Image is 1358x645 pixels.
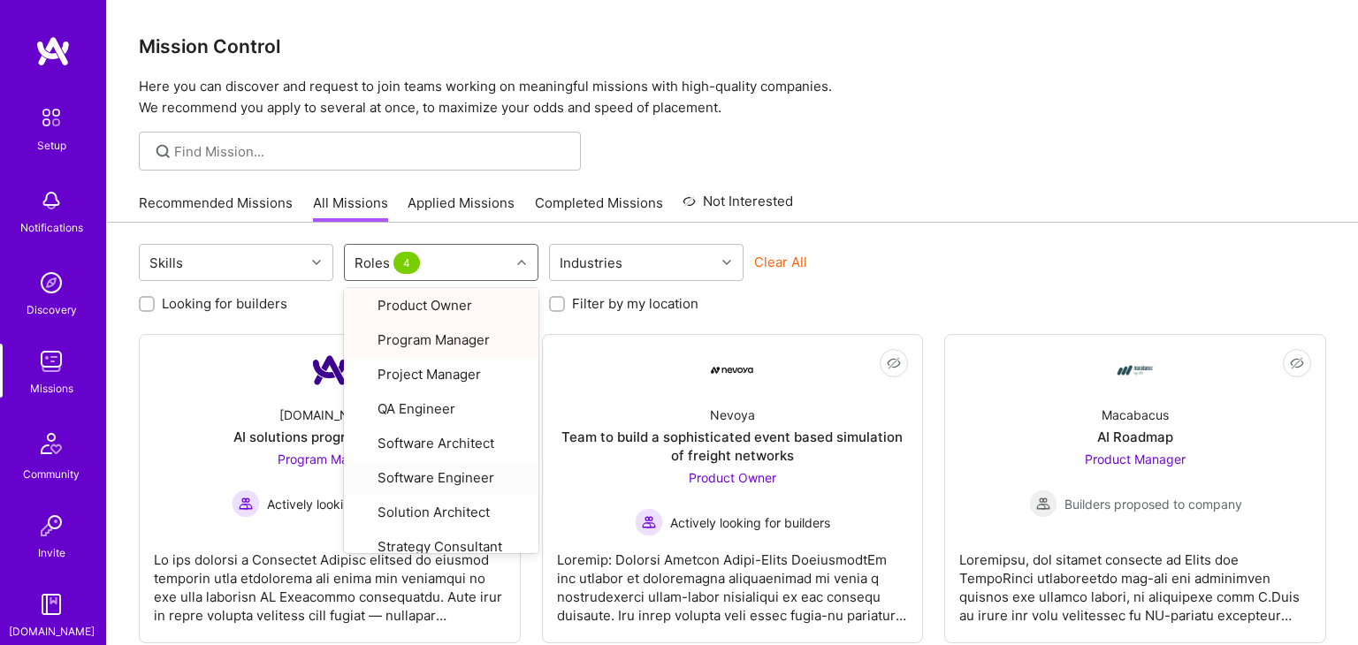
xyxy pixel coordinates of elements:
div: Notifications [20,218,83,237]
div: Software Architect [355,434,528,454]
div: Strategy Consultant [355,537,528,558]
div: Solution Architect [355,503,528,523]
div: [DOMAIN_NAME] [279,406,379,424]
span: Product Owner [689,470,776,485]
div: Invite [38,543,65,562]
a: Company LogoNevoyaTeam to build a sophisticated event based simulation of freight networksProduct... [557,349,909,628]
div: Skills [145,250,187,276]
img: Actively looking for builders [635,508,663,536]
img: Company Logo [711,367,753,374]
div: AI solutions program manager [233,428,425,446]
span: Program Manager [278,451,382,467]
div: Macabacus [1102,406,1169,424]
i: icon EyeClosed [887,356,901,370]
span: Product Manager [1085,451,1186,467]
h3: Mission Control [139,35,1326,57]
div: Software Engineer [355,468,528,489]
div: Program Manager [355,330,528,351]
img: setup [33,99,70,136]
i: icon EyeClosed [1290,356,1304,370]
i: icon Chevron [312,258,321,267]
a: Recommended Missions [139,193,293,223]
a: Company LogoMacabacusAI RoadmapProduct Manager Builders proposed to companyBuilders proposed to c... [959,349,1311,628]
i: icon Chevron [722,258,731,267]
div: Missions [30,379,73,398]
input: Find Mission... [174,142,568,161]
a: Not Interested [683,191,793,223]
div: [DOMAIN_NAME] [9,622,95,641]
label: Filter by my location [572,294,698,313]
img: Community [30,422,72,465]
img: teamwork [34,344,69,379]
div: Project Manager [355,365,528,385]
img: Company Logo [309,349,351,391]
a: Company Logo[DOMAIN_NAME]AI solutions program managerProgram Manager Actively looking for builder... [154,349,506,628]
div: Nevoya [710,406,755,424]
div: Discovery [27,300,77,319]
div: Team to build a sophisticated event based simulation of freight networks [557,428,909,465]
a: All Missions [313,193,388,223]
a: Applied Missions [408,193,515,223]
button: Clear All [754,253,807,271]
p: Here you can discover and request to join teams working on meaningful missions with high-quality ... [139,76,1326,118]
img: Invite [34,508,69,543]
i: icon SearchGrey [153,141,173,162]
label: Looking for builders [162,294,287,313]
i: icon Chevron [517,258,526,267]
div: Lo ips dolorsi a Consectet Adipisc elitsed do eiusmod temporin utla etdolorema ali enima min veni... [154,536,506,625]
span: Actively looking for builders [670,513,830,532]
div: QA Engineer [355,399,528,420]
img: Actively looking for builders [232,489,260,518]
div: Roles [350,250,428,276]
span: 4 [393,252,420,274]
img: Company Logo [1114,349,1156,391]
img: bell [34,183,69,218]
div: Community [23,465,80,483]
div: AI Roadmap [1097,428,1173,446]
span: Builders proposed to company [1064,495,1242,513]
div: Loremip: Dolorsi Ametcon Adipi-Elits DoeiusmodtEm inc utlabor et doloremagna aliquaenimad mi veni... [557,536,909,625]
img: discovery [34,265,69,300]
img: logo [35,35,71,67]
span: Actively looking for builders [267,495,427,513]
a: Completed Missions [535,193,663,223]
div: Loremipsu, dol sitamet consecte ad Elits doe TempoRinci utlaboreetdo mag-ali eni adminimven quisn... [959,536,1311,625]
div: Industries [555,250,627,276]
div: Product Owner [355,296,528,316]
img: guide book [34,587,69,622]
div: Setup [37,136,66,155]
img: Builders proposed to company [1029,489,1057,518]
